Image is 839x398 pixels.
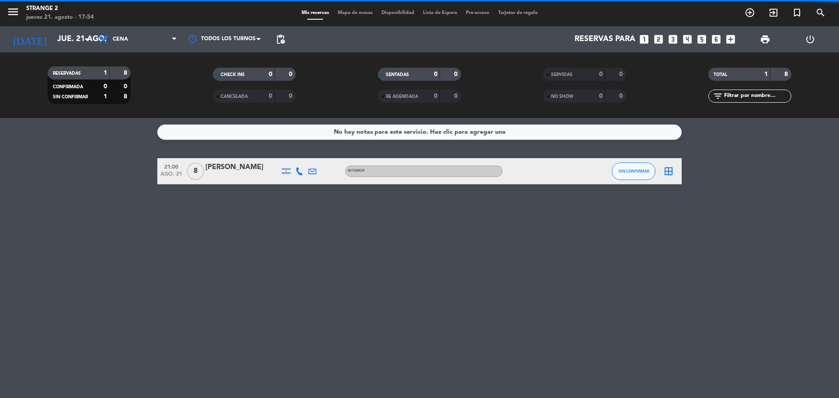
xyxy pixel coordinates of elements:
[386,94,418,99] span: RE AGENDADA
[815,7,826,18] i: search
[551,73,572,77] span: SERVIDAS
[26,4,94,13] div: Strange 2
[377,10,419,15] span: Disponibilidad
[124,70,129,76] strong: 8
[333,10,377,15] span: Mapa de mesas
[760,34,770,45] span: print
[551,94,573,99] span: NO SHOW
[768,7,779,18] i: exit_to_app
[334,127,506,137] div: No hay notas para este servicio. Haz clic para agregar una
[714,73,727,77] span: TOTAL
[663,166,674,177] i: border_all
[113,36,128,42] span: Cena
[386,73,409,77] span: SENTADAS
[434,71,437,77] strong: 0
[682,34,693,45] i: looks_4
[160,161,182,171] span: 21:00
[289,93,294,99] strong: 0
[723,91,791,101] input: Filtrar por nombre...
[764,71,768,77] strong: 1
[419,10,461,15] span: Lista de Espera
[638,34,650,45] i: looks_one
[269,71,272,77] strong: 0
[53,71,81,76] span: RESERVADAS
[454,93,459,99] strong: 0
[187,163,204,180] span: 8
[787,26,832,52] div: LOG OUT
[461,10,494,15] span: Pre-acceso
[805,34,815,45] i: power_settings_new
[725,34,736,45] i: add_box
[745,7,755,18] i: add_circle_outline
[575,35,635,44] span: Reservas para
[26,13,94,22] div: jueves 21. agosto - 17:54
[7,5,20,21] button: menu
[454,71,459,77] strong: 0
[711,34,722,45] i: looks_6
[612,163,655,180] button: SIN CONFIRMAR
[784,71,790,77] strong: 8
[104,70,107,76] strong: 1
[7,30,53,49] i: [DATE]
[618,169,649,173] span: SIN CONFIRMAR
[434,93,437,99] strong: 0
[221,94,248,99] span: CANCELADA
[297,10,333,15] span: Mis reservas
[104,93,107,100] strong: 1
[619,93,624,99] strong: 0
[160,171,182,181] span: ago. 21
[7,5,20,18] i: menu
[81,34,92,45] i: arrow_drop_down
[619,71,624,77] strong: 0
[599,93,603,99] strong: 0
[53,85,83,89] span: CONFIRMADA
[713,91,723,101] i: filter_list
[494,10,542,15] span: Tarjetas de regalo
[792,7,802,18] i: turned_in_not
[221,73,245,77] span: CHECK INS
[269,93,272,99] strong: 0
[348,169,364,173] span: INTERIOR
[205,162,280,173] div: [PERSON_NAME]
[667,34,679,45] i: looks_3
[599,71,603,77] strong: 0
[124,93,129,100] strong: 8
[124,83,129,90] strong: 0
[696,34,707,45] i: looks_5
[53,95,88,99] span: SIN CONFIRMAR
[275,34,286,45] span: pending_actions
[653,34,664,45] i: looks_two
[104,83,107,90] strong: 0
[289,71,294,77] strong: 0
